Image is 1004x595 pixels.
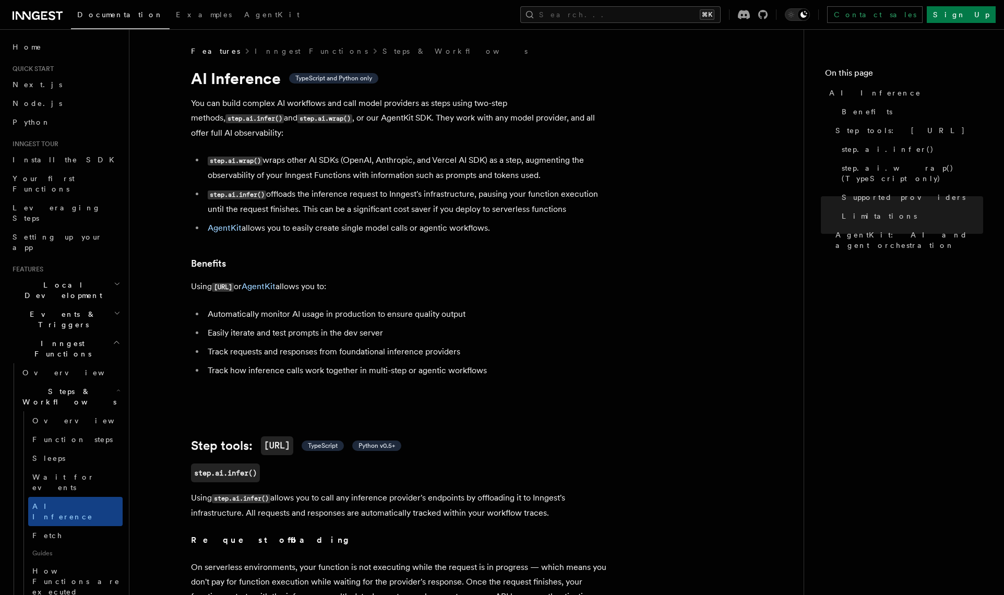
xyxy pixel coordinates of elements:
[176,10,232,19] span: Examples
[838,159,983,188] a: step.ai.wrap() (TypeScript only)
[8,65,54,73] span: Quick start
[191,463,260,482] a: step.ai.infer()
[8,305,123,334] button: Events & Triggers
[212,494,270,503] code: step.ai.infer()
[13,99,62,108] span: Node.js
[825,84,983,102] a: AI Inference
[8,228,123,257] a: Setting up your app
[255,46,368,56] a: Inngest Functions
[205,344,608,359] li: Track requests and responses from foundational inference providers
[191,46,240,56] span: Features
[8,198,123,228] a: Leveraging Steps
[8,113,123,132] a: Python
[77,10,163,19] span: Documentation
[842,144,934,154] span: step.ai.infer()
[32,531,63,540] span: Fetch
[8,334,123,363] button: Inngest Functions
[242,281,276,291] a: AgentKit
[212,283,234,292] code: [URL]
[205,363,608,378] li: Track how inference calls work together in multi-step or agentic workflows
[383,46,528,56] a: Steps & Workflows
[8,338,113,359] span: Inngest Functions
[308,442,338,450] span: TypeScript
[32,435,113,444] span: Function steps
[205,187,608,217] li: offloads the inference request to Inngest's infrastructure, pausing your function execution until...
[13,204,101,222] span: Leveraging Steps
[358,442,395,450] span: Python v0.5+
[831,121,983,140] a: Step tools: [URL]
[191,69,608,88] h1: AI Inference
[8,169,123,198] a: Your first Functions
[8,276,123,305] button: Local Development
[835,230,983,251] span: AgentKit: AI and agent orchestration
[13,233,102,252] span: Setting up your app
[829,88,921,98] span: AI Inference
[191,96,608,140] p: You can build complex AI workflows and call model providers as steps using two-step methods, and ...
[13,118,51,126] span: Python
[28,526,123,545] a: Fetch
[8,140,58,148] span: Inngest tour
[261,436,293,455] code: [URL]
[842,192,965,203] span: Supported providers
[8,38,123,56] a: Home
[13,42,42,52] span: Home
[170,3,238,28] a: Examples
[205,307,608,322] li: Automatically monitor AI usage in production to ensure quality output
[8,309,114,330] span: Events & Triggers
[244,10,300,19] span: AgentKit
[8,280,114,301] span: Local Development
[18,363,123,382] a: Overview
[208,157,262,165] code: step.ai.wrap()
[28,449,123,468] a: Sleeps
[13,80,62,89] span: Next.js
[8,150,123,169] a: Install the SDK
[842,211,917,221] span: Limitations
[295,74,372,82] span: TypeScript and Python only
[297,114,352,123] code: step.ai.wrap()
[700,9,714,20] kbd: ⌘K
[831,225,983,255] a: AgentKit: AI and agent orchestration
[22,368,130,377] span: Overview
[205,153,608,183] li: wraps other AI SDKs (OpenAI, Anthropic, and Vercel AI SDK) as a step, augmenting the observabilit...
[225,114,284,123] code: step.ai.infer()
[205,221,608,235] li: allows you to easily create single model calls or agentic workflows.
[842,163,983,184] span: step.ai.wrap() (TypeScript only)
[28,497,123,526] a: AI Inference
[520,6,721,23] button: Search...⌘K
[825,67,983,84] h4: On this page
[28,468,123,497] a: Wait for events
[32,416,140,425] span: Overview
[838,207,983,225] a: Limitations
[28,430,123,449] a: Function steps
[32,502,93,521] span: AI Inference
[838,140,983,159] a: step.ai.infer()
[191,279,608,294] p: Using or allows you to:
[838,102,983,121] a: Benefits
[191,535,356,545] strong: Request offloading
[8,94,123,113] a: Node.js
[13,156,121,164] span: Install the SDK
[842,106,892,117] span: Benefits
[205,326,608,340] li: Easily iterate and test prompts in the dev server
[208,223,242,233] a: AgentKit
[8,75,123,94] a: Next.js
[927,6,996,23] a: Sign Up
[8,265,43,273] span: Features
[32,473,94,492] span: Wait for events
[28,411,123,430] a: Overview
[28,545,123,562] span: Guides
[32,454,65,462] span: Sleeps
[238,3,306,28] a: AgentKit
[785,8,810,21] button: Toggle dark mode
[191,491,608,520] p: Using allows you to call any inference provider's endpoints by offloading it to Inngest's infrast...
[13,174,75,193] span: Your first Functions
[827,6,923,23] a: Contact sales
[208,191,266,199] code: step.ai.infer()
[18,386,116,407] span: Steps & Workflows
[191,436,401,455] a: Step tools:[URL] TypeScript Python v0.5+
[71,3,170,29] a: Documentation
[191,256,226,271] a: Benefits
[838,188,983,207] a: Supported providers
[18,382,123,411] button: Steps & Workflows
